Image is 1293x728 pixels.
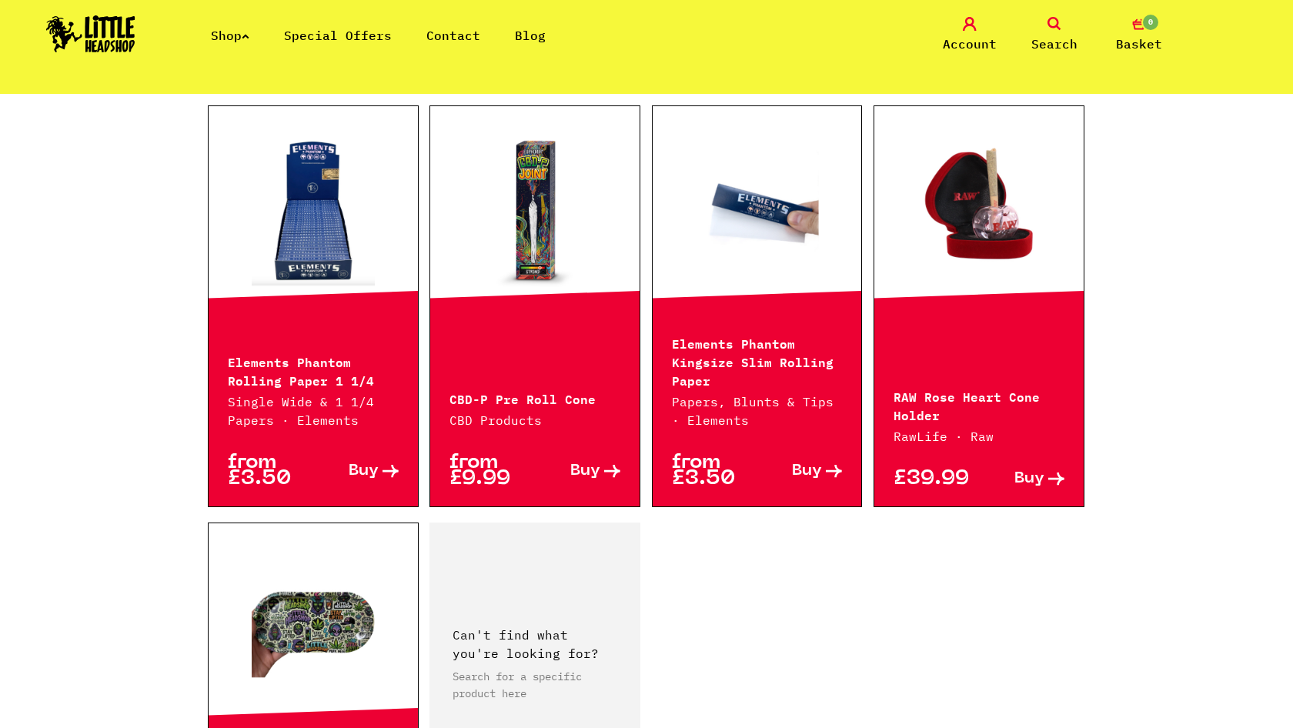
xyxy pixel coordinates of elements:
span: Buy [349,463,379,479]
p: £39.99 [894,471,979,487]
p: from £3.50 [228,455,313,487]
span: Buy [792,463,822,479]
a: Buy [535,455,620,487]
a: Blog [515,28,546,43]
span: Account [943,35,997,53]
p: RawLife · Raw [894,427,1064,446]
p: from £3.50 [672,455,757,487]
span: Search [1031,35,1077,53]
a: Buy [313,455,399,487]
img: Little Head Shop Logo [46,15,135,52]
span: Basket [1116,35,1162,53]
a: Shop [211,28,249,43]
p: CBD-P Pre Roll Cone [449,389,620,407]
p: RAW Rose Heart Cone Holder [894,386,1064,423]
a: Buy [757,455,843,487]
p: Papers, Blunts & Tips · Elements [672,392,843,429]
a: 0 Basket [1101,17,1178,53]
p: Elements Phantom Rolling Paper 1 1/4 [228,352,399,389]
span: Buy [1014,471,1044,487]
p: CBD Products [449,411,620,429]
p: Search for a specific product here [453,668,617,702]
p: Elements Phantom Kingsize Slim Rolling Paper [672,333,843,389]
a: Buy [979,471,1064,487]
a: Contact [426,28,480,43]
p: Can't find what you're looking for? [453,626,617,663]
p: from £9.99 [449,455,535,487]
span: 0 [1141,13,1160,32]
p: Single Wide & 1 1/4 Papers · Elements [228,392,399,429]
span: Buy [570,463,600,479]
a: Search [1016,17,1093,53]
a: Special Offers [284,28,392,43]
